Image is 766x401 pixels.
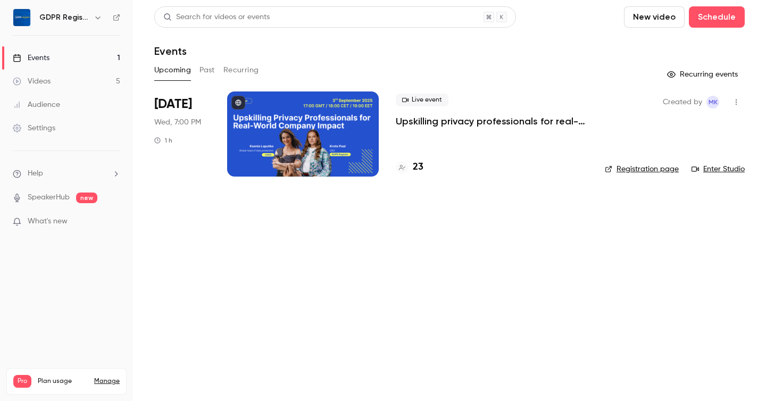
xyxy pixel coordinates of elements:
[13,9,30,26] img: GDPR Register
[709,96,718,108] span: MK
[663,96,702,108] span: Created by
[154,96,192,113] span: [DATE]
[692,164,745,174] a: Enter Studio
[199,62,215,79] button: Past
[223,62,259,79] button: Recurring
[154,62,191,79] button: Upcoming
[13,168,120,179] li: help-dropdown-opener
[396,94,448,106] span: Live event
[706,96,719,108] span: Marit Kesa
[13,76,51,87] div: Videos
[413,160,423,174] h4: 23
[605,164,679,174] a: Registration page
[28,216,68,227] span: What's new
[163,12,270,23] div: Search for videos or events
[13,53,49,63] div: Events
[154,91,210,177] div: Sep 3 Wed, 7:00 PM (Europe/Tallinn)
[396,115,588,128] a: Upskilling privacy professionals for real-world company impact
[76,193,97,203] span: new
[154,45,187,57] h1: Events
[13,99,60,110] div: Audience
[94,377,120,386] a: Manage
[38,377,88,386] span: Plan usage
[154,136,172,145] div: 1 h
[13,123,55,133] div: Settings
[662,66,745,83] button: Recurring events
[396,160,423,174] a: 23
[28,168,43,179] span: Help
[689,6,745,28] button: Schedule
[154,117,201,128] span: Wed, 7:00 PM
[624,6,685,28] button: New video
[39,12,89,23] h6: GDPR Register
[13,375,31,388] span: Pro
[28,192,70,203] a: SpeakerHub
